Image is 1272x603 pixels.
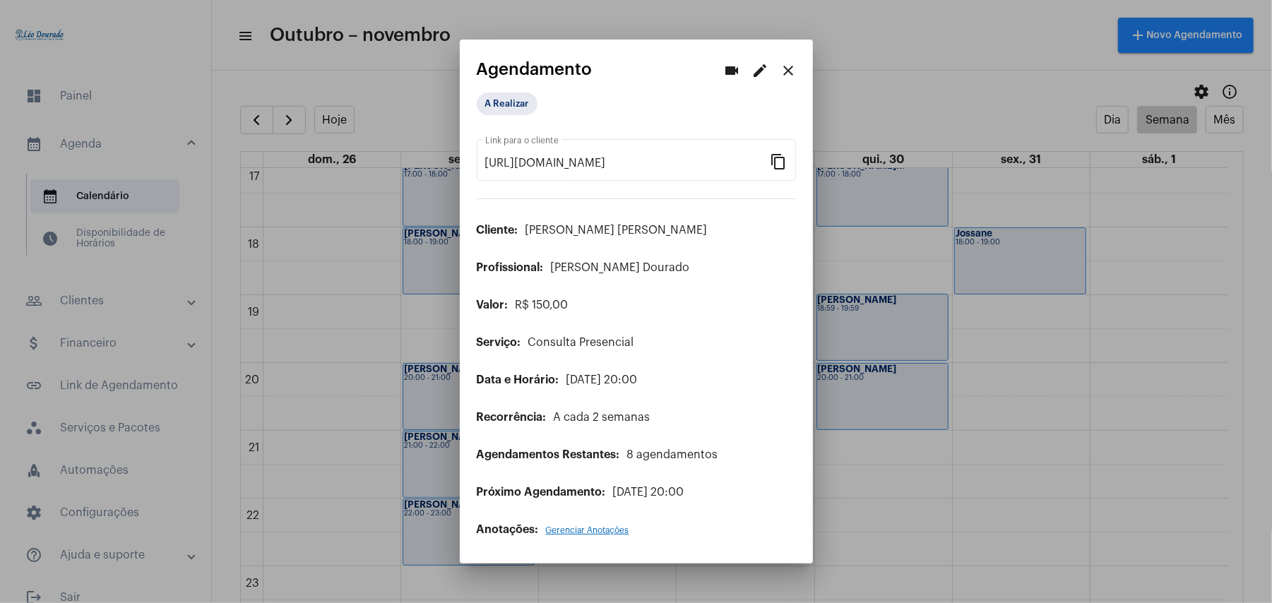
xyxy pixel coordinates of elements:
[477,449,620,460] span: Agendamentos Restantes:
[477,225,518,236] span: Cliente:
[477,486,606,498] span: Próximo Agendamento:
[485,157,771,169] input: Link
[477,262,544,273] span: Profissional:
[554,412,650,423] span: A cada 2 semanas
[477,374,559,386] span: Data e Horário:
[546,526,629,535] span: Gerenciar Anotações
[516,299,569,311] span: R$ 150,00
[477,337,521,348] span: Serviço:
[551,262,690,273] span: [PERSON_NAME] Dourado
[566,374,638,386] span: [DATE] 20:00
[724,62,741,79] mat-icon: videocam
[771,153,787,169] mat-icon: content_copy
[752,62,769,79] mat-icon: edit
[627,449,718,460] span: 8 agendamentos
[613,486,684,498] span: [DATE] 20:00
[477,524,539,535] span: Anotações:
[477,299,509,311] span: Valor:
[528,337,634,348] span: Consulta Presencial
[477,412,547,423] span: Recorrência:
[525,225,708,236] span: [PERSON_NAME] [PERSON_NAME]
[477,92,537,115] mat-chip: A Realizar
[477,60,593,78] span: Agendamento
[780,62,797,79] mat-icon: close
